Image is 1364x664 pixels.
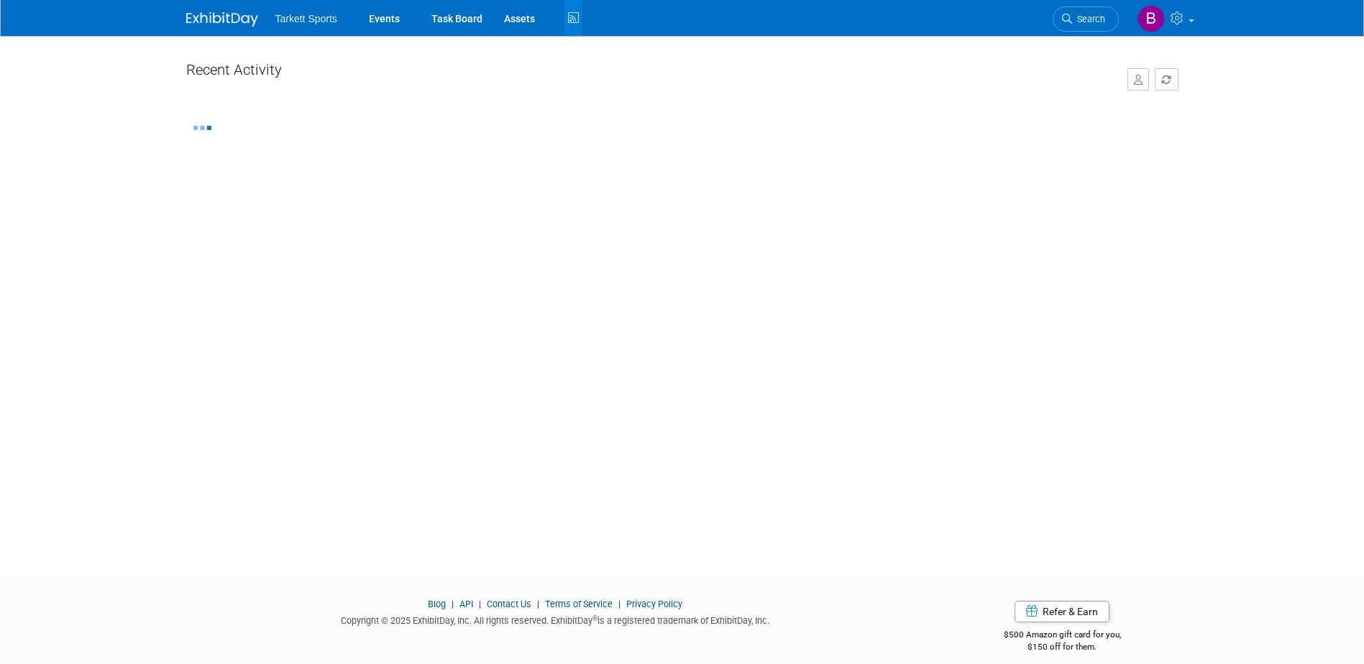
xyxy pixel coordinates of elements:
[186,12,258,27] img: ExhibitDay
[946,619,1178,653] div: $500 Amazon gift card for you,
[428,599,446,609] a: Blog
[534,599,543,609] span: |
[946,641,1178,653] div: $150 off for them.
[1015,601,1109,622] a: Refer & Earn
[193,126,211,130] img: loading...
[1138,5,1165,32] img: Bryson Hopper
[186,611,925,627] div: Copyright © 2025 ExhibitDay, Inc. All rights reserved. ExhibitDay is a registered trademark of Ex...
[1053,6,1119,32] a: Search
[592,614,598,622] sup: ®
[487,599,531,609] a: Contact Us
[615,599,624,609] span: |
[275,13,337,24] span: Tarkett Sports
[545,599,613,609] a: Terms of Service
[1072,14,1105,24] span: Search
[448,599,457,609] span: |
[626,599,682,609] a: Privacy Policy
[459,599,473,609] a: API
[475,599,485,609] span: |
[186,54,1113,92] div: Recent Activity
